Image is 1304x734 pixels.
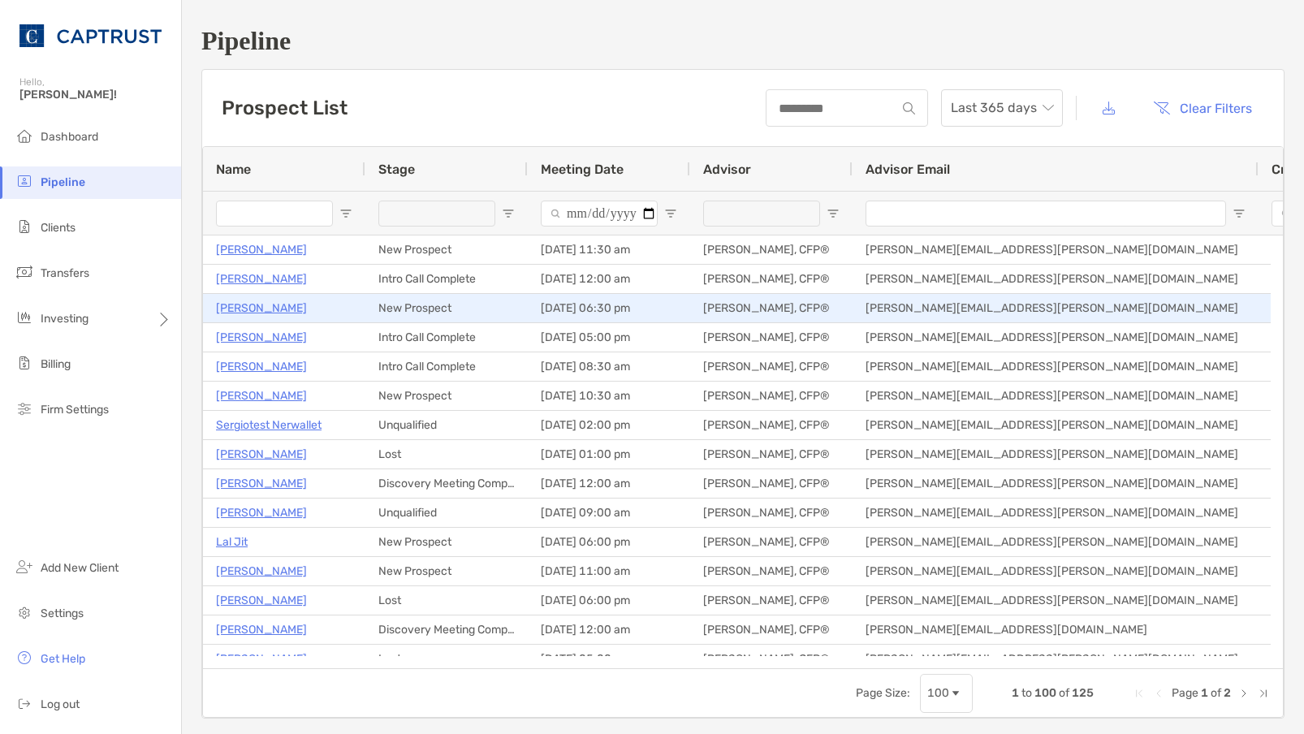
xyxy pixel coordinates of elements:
span: Pipeline [41,175,85,189]
div: Previous Page [1152,687,1165,700]
a: [PERSON_NAME] [216,620,307,640]
img: settings icon [15,602,34,622]
span: Firm Settings [41,403,109,417]
span: Investing [41,312,89,326]
div: [PERSON_NAME][EMAIL_ADDRESS][PERSON_NAME][DOMAIN_NAME] [853,265,1259,293]
p: [PERSON_NAME] [216,298,307,318]
a: Lal Jit [216,532,248,552]
div: Page Size: [856,686,910,700]
img: billing icon [15,353,34,373]
p: [PERSON_NAME] [216,561,307,581]
span: Clients [41,221,76,235]
img: transfers icon [15,262,34,282]
span: Settings [41,607,84,620]
div: [PERSON_NAME], CFP® [690,557,853,585]
a: Sergiotest Nerwallet [216,415,322,435]
img: logout icon [15,693,34,713]
div: [PERSON_NAME], CFP® [690,586,853,615]
div: [DATE] 08:30 am [528,352,690,381]
span: Add New Client [41,561,119,575]
span: Advisor Email [866,162,950,177]
span: Last 365 days [951,90,1053,126]
div: 100 [927,686,949,700]
div: Next Page [1237,687,1250,700]
a: [PERSON_NAME] [216,590,307,611]
button: Open Filter Menu [339,207,352,220]
img: input icon [903,102,915,114]
div: [PERSON_NAME], CFP® [690,265,853,293]
div: [PERSON_NAME], CFP® [690,411,853,439]
a: [PERSON_NAME] [216,386,307,406]
p: [PERSON_NAME] [216,269,307,289]
div: [PERSON_NAME], CFP® [690,323,853,352]
div: [PERSON_NAME], CFP® [690,382,853,410]
div: [PERSON_NAME][EMAIL_ADDRESS][PERSON_NAME][DOMAIN_NAME] [853,411,1259,439]
a: [PERSON_NAME] [216,356,307,377]
div: [PERSON_NAME][EMAIL_ADDRESS][PERSON_NAME][DOMAIN_NAME] [853,557,1259,585]
div: [DATE] 05:00 pm [528,645,690,673]
span: Name [216,162,251,177]
div: [PERSON_NAME][EMAIL_ADDRESS][PERSON_NAME][DOMAIN_NAME] [853,499,1259,527]
div: First Page [1133,687,1146,700]
div: [PERSON_NAME][EMAIL_ADDRESS][PERSON_NAME][DOMAIN_NAME] [853,528,1259,556]
span: 1 [1012,686,1019,700]
a: [PERSON_NAME] [216,240,307,260]
div: [PERSON_NAME][EMAIL_ADDRESS][PERSON_NAME][DOMAIN_NAME] [853,294,1259,322]
span: Log out [41,697,80,711]
div: Lost [365,645,528,673]
span: Stage [378,162,415,177]
a: [PERSON_NAME] [216,503,307,523]
div: [PERSON_NAME][EMAIL_ADDRESS][PERSON_NAME][DOMAIN_NAME] [853,440,1259,468]
div: [DATE] 11:00 am [528,557,690,585]
button: Open Filter Menu [664,207,677,220]
div: [PERSON_NAME][EMAIL_ADDRESS][PERSON_NAME][DOMAIN_NAME] [853,235,1259,264]
span: 1 [1201,686,1208,700]
span: [PERSON_NAME]! [19,88,171,101]
p: [PERSON_NAME] [216,444,307,464]
input: Name Filter Input [216,201,333,227]
div: Discovery Meeting Complete [365,469,528,498]
div: [DATE] 09:00 am [528,499,690,527]
div: [PERSON_NAME], CFP® [690,528,853,556]
div: [DATE] 01:00 pm [528,440,690,468]
div: [PERSON_NAME][EMAIL_ADDRESS][PERSON_NAME][DOMAIN_NAME] [853,645,1259,673]
span: Billing [41,357,71,371]
img: firm-settings icon [15,399,34,418]
a: [PERSON_NAME] [216,327,307,348]
h3: Prospect List [222,97,348,119]
input: Meeting Date Filter Input [541,201,658,227]
span: 125 [1072,686,1094,700]
a: [PERSON_NAME] [216,649,307,669]
div: Intro Call Complete [365,323,528,352]
div: Intro Call Complete [365,265,528,293]
span: to [1021,686,1032,700]
div: New Prospect [365,557,528,585]
div: [PERSON_NAME], CFP® [690,615,853,644]
div: New Prospect [365,382,528,410]
div: Unqualified [365,411,528,439]
span: Page [1172,686,1198,700]
span: of [1211,686,1221,700]
div: New Prospect [365,528,528,556]
div: [DATE] 06:00 pm [528,586,690,615]
div: [DATE] 02:00 pm [528,411,690,439]
div: Discovery Meeting Complete [365,615,528,644]
div: [PERSON_NAME], CFP® [690,469,853,498]
div: [PERSON_NAME], CFP® [690,645,853,673]
div: [PERSON_NAME][EMAIL_ADDRESS][DOMAIN_NAME] [853,615,1259,644]
div: Last Page [1257,687,1270,700]
div: [PERSON_NAME][EMAIL_ADDRESS][PERSON_NAME][DOMAIN_NAME] [853,586,1259,615]
img: CAPTRUST Logo [19,6,162,65]
span: Dashboard [41,130,98,144]
img: dashboard icon [15,126,34,145]
div: [DATE] 05:00 pm [528,323,690,352]
button: Open Filter Menu [1233,207,1246,220]
img: clients icon [15,217,34,236]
